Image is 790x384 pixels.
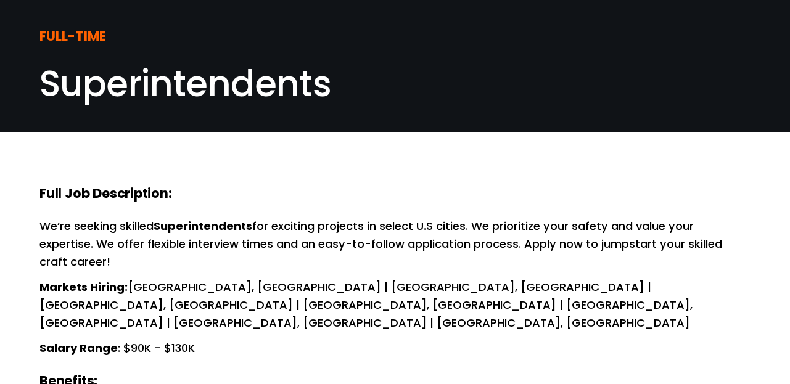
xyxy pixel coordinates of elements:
strong: Superintendents [154,218,252,234]
span: Superintendents [39,59,331,108]
strong: Full Job Description: [39,184,172,202]
p: : $90K - $130K [39,339,751,357]
p: [GEOGRAPHIC_DATA], [GEOGRAPHIC_DATA] | [GEOGRAPHIC_DATA], [GEOGRAPHIC_DATA] | [GEOGRAPHIC_DATA], ... [39,278,751,332]
strong: Salary Range [39,340,118,356]
p: We’re seeking skilled for exciting projects in select U.S cities. We prioritize your safety and v... [39,217,751,271]
strong: Markets Hiring: [39,279,128,295]
strong: FULL-TIME [39,27,106,45]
